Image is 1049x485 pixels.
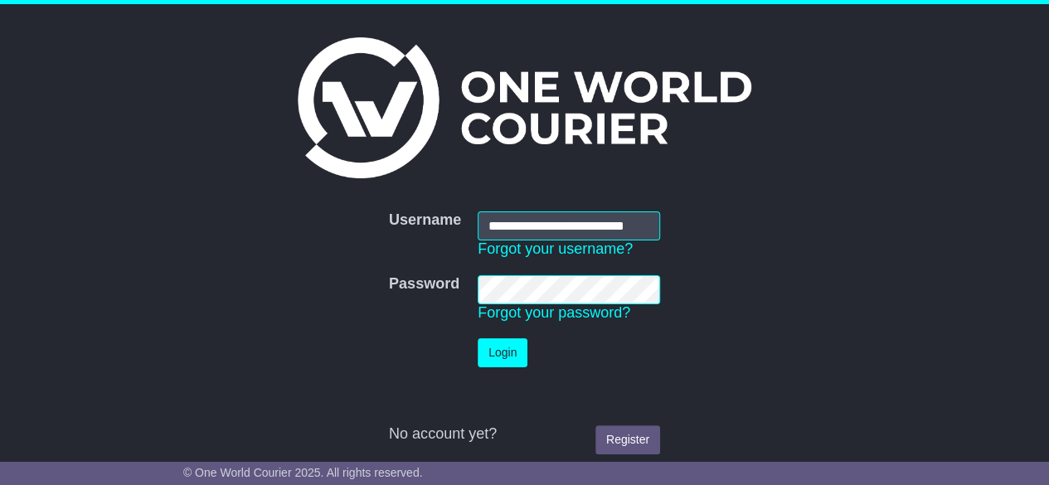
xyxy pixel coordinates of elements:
[478,338,527,367] button: Login
[389,275,459,293] label: Password
[389,211,461,230] label: Username
[389,425,660,444] div: No account yet?
[183,466,423,479] span: © One World Courier 2025. All rights reserved.
[478,304,630,321] a: Forgot your password?
[478,240,633,257] a: Forgot your username?
[595,425,660,454] a: Register
[298,37,750,178] img: One World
